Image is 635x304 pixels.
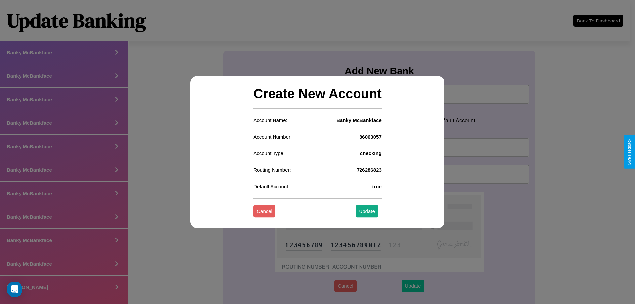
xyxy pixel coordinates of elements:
p: Routing Number: [253,165,291,174]
div: Give Feedback [627,139,632,165]
h2: Create New Account [253,80,382,108]
p: Default Account: [253,182,289,191]
p: Account Name: [253,116,287,125]
h4: 726286823 [357,167,382,173]
h4: Banky McBankface [336,117,382,123]
h4: checking [360,151,382,156]
h4: true [372,184,381,189]
p: Account Type: [253,149,285,158]
h4: 86063057 [360,134,382,140]
div: Open Intercom Messenger [7,282,22,297]
button: Update [356,205,378,218]
p: Account Number: [253,132,292,141]
button: Cancel [253,205,275,218]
